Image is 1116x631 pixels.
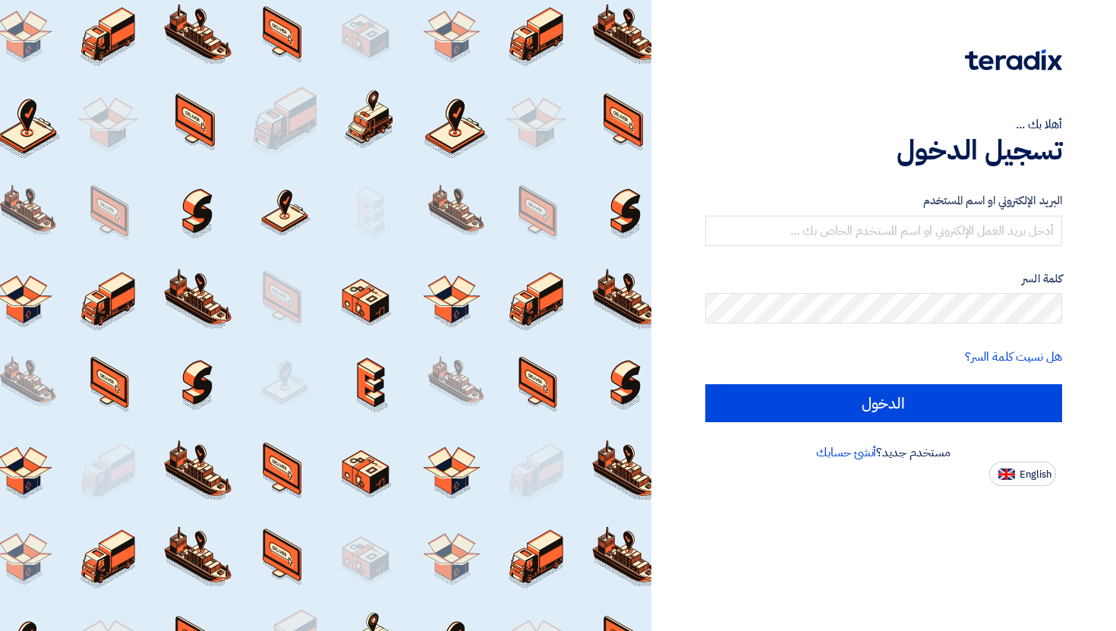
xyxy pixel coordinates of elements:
a: أنشئ حسابك [816,443,876,462]
label: كلمة السر [705,270,1063,288]
img: Teradix logo [965,49,1062,71]
a: هل نسيت كلمة السر؟ [965,348,1062,366]
h1: تسجيل الدخول [705,134,1063,167]
span: English [1020,469,1051,480]
label: البريد الإلكتروني او اسم المستخدم [705,192,1063,210]
img: en-US.png [998,469,1015,480]
div: مستخدم جديد؟ [705,443,1063,462]
div: أهلا بك ... [705,115,1063,134]
input: أدخل بريد العمل الإلكتروني او اسم المستخدم الخاص بك ... [705,216,1063,246]
button: English [989,462,1056,486]
input: الدخول [705,384,1063,422]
